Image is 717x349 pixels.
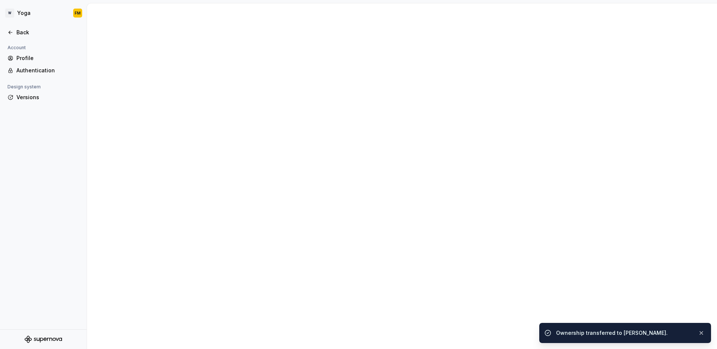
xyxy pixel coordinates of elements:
button: WYogaFM [1,5,85,21]
div: Ownership transferred to [PERSON_NAME]. [556,329,692,337]
a: Profile [4,52,82,64]
a: Authentication [4,65,82,76]
div: Profile [16,54,79,62]
div: Design system [4,82,44,91]
div: Back [16,29,79,36]
a: Back [4,26,82,38]
div: W [5,9,14,18]
a: Versions [4,91,82,103]
div: Authentication [16,67,79,74]
div: Versions [16,94,79,101]
svg: Supernova Logo [25,336,62,343]
div: Yoga [17,9,31,17]
div: FM [75,10,81,16]
div: Account [4,43,29,52]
